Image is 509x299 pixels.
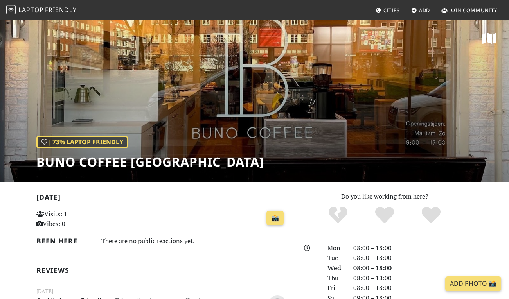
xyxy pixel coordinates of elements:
div: Yes [362,206,408,225]
div: Thu [323,273,349,283]
div: Tue [323,253,349,263]
h2: [DATE] [36,193,287,204]
div: 08:00 – 18:00 [349,273,478,283]
div: Fri [323,283,349,293]
span: Add [419,7,430,14]
h1: Buno Coffee [GEOGRAPHIC_DATA] [36,154,264,169]
span: Join Community [449,7,497,14]
span: Cities [383,7,400,14]
a: LaptopFriendly LaptopFriendly [6,4,77,17]
small: [DATE] [32,287,292,295]
img: LaptopFriendly [6,5,16,14]
div: 08:00 – 18:00 [349,243,478,253]
div: 08:00 – 18:00 [349,283,478,293]
p: Visits: 1 Vibes: 0 [36,209,114,229]
div: 08:00 – 18:00 [349,253,478,263]
a: Add [408,3,433,17]
div: Mon [323,243,349,253]
a: Join Community [438,3,500,17]
p: Do you like working from here? [297,192,473,202]
div: | 73% Laptop Friendly [36,136,128,149]
div: 08:00 – 18:00 [349,263,478,273]
h2: Been here [36,237,92,245]
div: There are no public reactions yet. [101,235,287,247]
div: No [315,206,362,225]
span: Laptop [18,5,44,14]
div: Definitely! [408,206,454,225]
a: 📸 [266,211,284,226]
a: Add Photo 📸 [445,276,501,291]
span: Friendly [45,5,76,14]
div: Wed [323,263,349,273]
h2: Reviews [36,266,287,274]
a: Cities [372,3,403,17]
